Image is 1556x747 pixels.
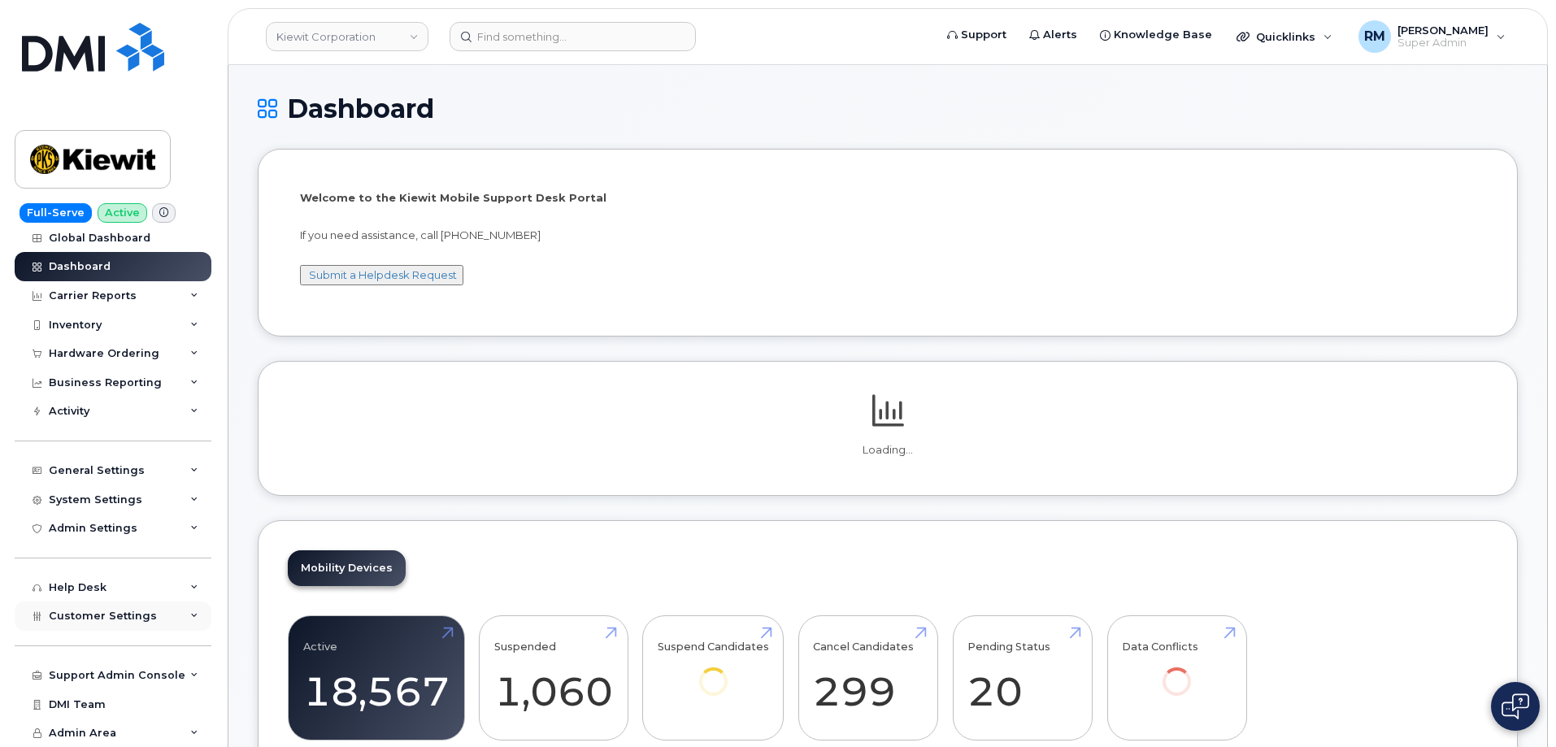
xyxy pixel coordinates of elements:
a: Active 18,567 [303,624,450,732]
h1: Dashboard [258,94,1518,123]
p: Loading... [288,443,1488,458]
button: Submit a Helpdesk Request [300,265,463,285]
a: Suspend Candidates [658,624,769,718]
a: Pending Status 20 [967,624,1077,732]
a: Submit a Helpdesk Request [309,268,457,281]
img: Open chat [1502,693,1529,719]
a: Suspended 1,060 [494,624,613,732]
p: Welcome to the Kiewit Mobile Support Desk Portal [300,190,1476,206]
a: Cancel Candidates 299 [813,624,923,732]
p: If you need assistance, call [PHONE_NUMBER] [300,228,1476,243]
a: Mobility Devices [288,550,406,586]
a: Data Conflicts [1122,624,1232,718]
